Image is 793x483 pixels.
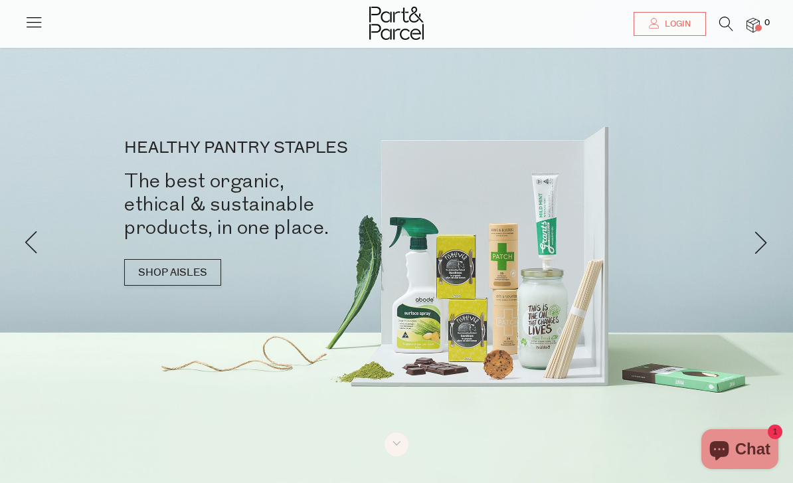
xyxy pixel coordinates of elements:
[124,169,416,239] h2: The best organic, ethical & sustainable products, in one place.
[369,7,424,40] img: Part&Parcel
[124,259,221,286] a: SHOP AISLES
[124,140,416,156] p: HEALTHY PANTRY STAPLES
[634,12,706,36] a: Login
[661,19,691,30] span: Login
[747,18,760,32] a: 0
[697,429,782,472] inbox-online-store-chat: Shopify online store chat
[761,17,773,29] span: 0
